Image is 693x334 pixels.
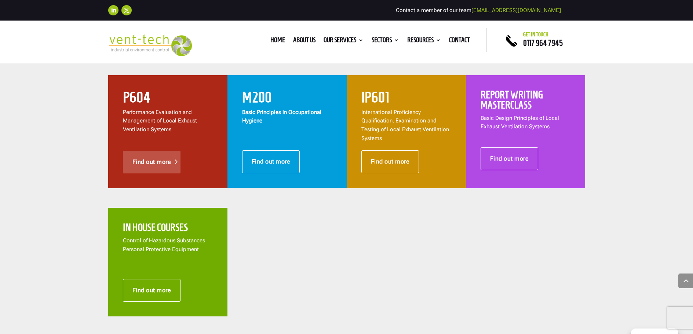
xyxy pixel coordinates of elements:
[481,90,570,114] h2: Report Writing Masterclass
[123,90,213,108] h2: P604
[481,115,559,130] span: Basic Design Principles of Local Exhaust Ventilation Systems
[242,150,300,173] a: Find out more
[123,279,181,302] a: Find out more
[361,90,451,108] h2: IP601
[123,237,205,253] span: Control of Hazardous Substances Personal Protective Equipment
[108,5,118,15] a: Follow on LinkedIn
[523,32,548,37] span: Get in touch
[324,37,364,45] a: Our Services
[242,90,332,108] h2: M200
[372,37,399,45] a: Sectors
[407,37,441,45] a: Resources
[481,147,539,170] a: Find out more
[471,7,561,14] a: [EMAIL_ADDRESS][DOMAIN_NAME]
[123,223,213,236] h2: In house Courses
[270,37,285,45] a: Home
[123,109,197,133] span: Performance Evaluation and Management of Local Exhaust Ventilation Systems
[361,109,449,142] span: International Proficiency Qualification. Examination and Testing of Local Exhaust Ventilation Sys...
[449,37,470,45] a: Contact
[293,37,316,45] a: About us
[523,38,563,47] a: 0117 964 7945
[121,5,132,15] a: Follow on X
[396,7,561,14] span: Contact a member of our team
[242,109,321,124] strong: Basic Principles in Occupational Hygiene
[123,151,181,173] a: Find out more
[108,34,192,56] img: 2023-09-27T08_35_16.549ZVENT-TECH---Clear-background
[361,150,419,173] a: Find out more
